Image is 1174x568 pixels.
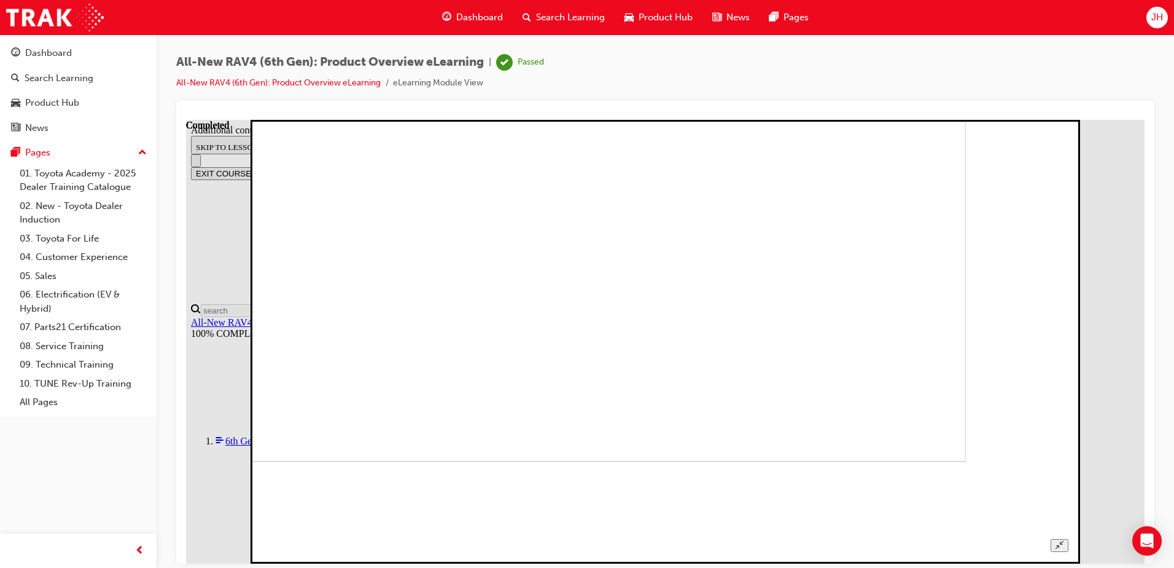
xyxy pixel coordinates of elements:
a: 10. TUNE Rev-Up Training [15,374,152,393]
span: car-icon [624,10,634,25]
span: Search Learning [536,10,605,25]
button: Pages [5,141,152,164]
a: news-iconNews [702,5,760,30]
span: car-icon [11,98,20,109]
div: Search Learning [25,71,93,85]
a: 05. Sales [15,267,152,286]
span: JH [1151,10,1163,25]
a: 02. New - Toyota Dealer Induction [15,197,152,229]
span: pages-icon [769,10,779,25]
span: News [726,10,750,25]
a: Product Hub [5,92,152,114]
span: news-icon [712,10,721,25]
div: Product Hub [25,96,79,110]
button: DashboardSearch LearningProduct HubNews [5,39,152,141]
span: Dashboard [456,10,503,25]
a: 03. Toyota For Life [15,229,152,248]
span: guage-icon [11,48,20,59]
a: 08. Service Training [15,337,152,356]
span: learningRecordVerb_PASS-icon [496,54,513,71]
a: Dashboard [5,42,152,65]
a: Search Learning [5,67,152,90]
span: Product Hub [639,10,693,25]
a: 06. Electrification (EV & Hybrid) [15,285,152,318]
div: Pages [25,146,50,160]
span: prev-icon [135,543,144,559]
a: All Pages [15,393,152,412]
a: guage-iconDashboard [432,5,513,30]
div: Dashboard [25,46,72,60]
span: search-icon [11,73,20,84]
span: pages-icon [11,148,20,159]
a: 09. Technical Training [15,355,152,374]
a: News [5,117,152,140]
a: All-New RAV4 (6th Gen): Product Overview eLearning [176,77,381,88]
div: Open Intercom Messenger [1132,526,1162,556]
div: Passed [518,57,544,68]
span: All-New RAV4 (6th Gen): Product Overview eLearning [176,55,484,69]
span: search-icon [523,10,531,25]
span: | [489,55,491,69]
span: guage-icon [442,10,451,25]
span: up-icon [138,145,147,161]
a: car-iconProduct Hub [615,5,702,30]
a: search-iconSearch Learning [513,5,615,30]
a: 04. Customer Experience [15,248,152,267]
li: eLearning Module View [393,76,483,90]
button: Unzoom image [865,419,882,432]
a: pages-iconPages [760,5,818,30]
img: Trak [6,4,104,31]
span: Pages [783,10,809,25]
div: News [25,121,49,135]
a: 01. Toyota Academy - 2025 Dealer Training Catalogue [15,164,152,197]
a: 07. Parts21 Certification [15,318,152,337]
button: JH [1146,7,1168,28]
span: news-icon [11,123,20,134]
